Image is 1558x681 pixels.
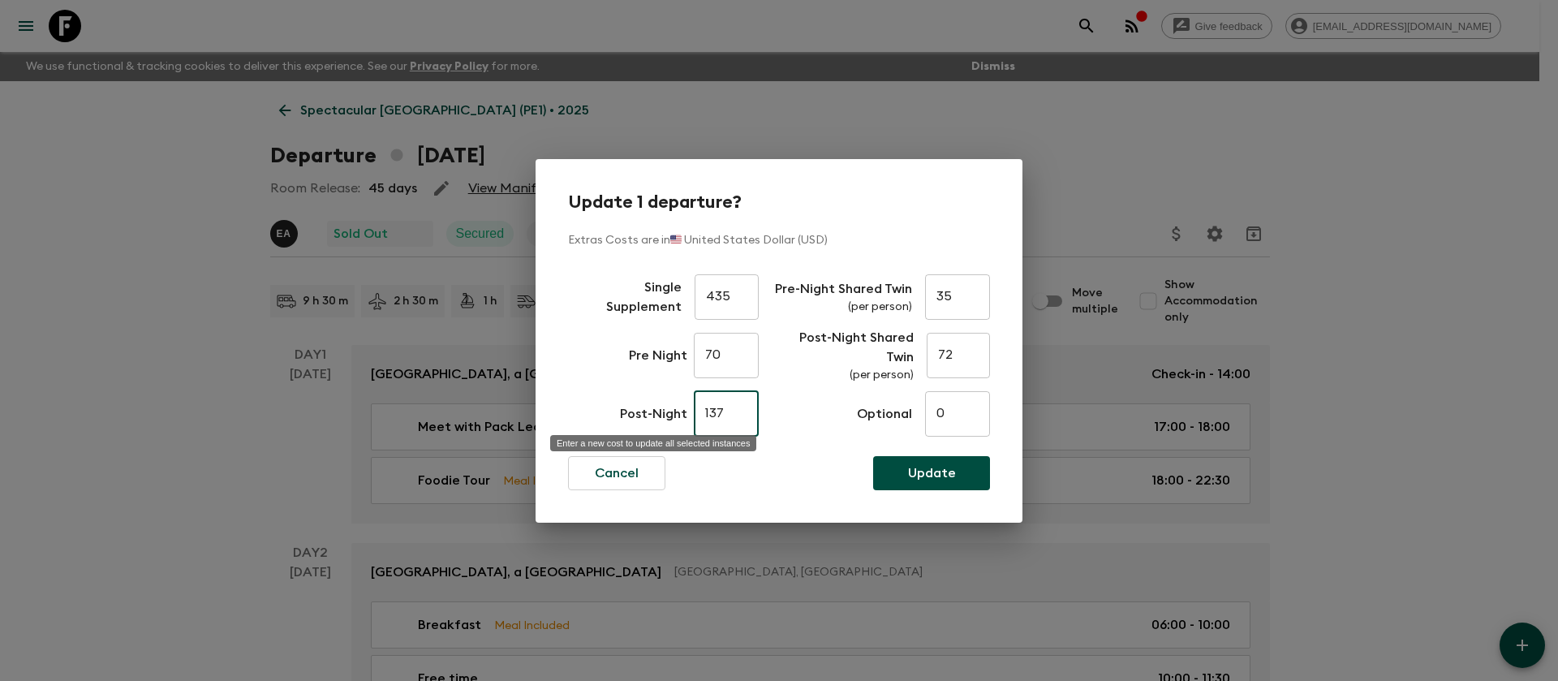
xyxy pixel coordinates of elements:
div: Enter a new cost to update all selected instances [772,328,914,383]
div: Enter a new cost to update all selected instances [694,326,759,385]
div: Enter a new cost to update all selected instances [925,268,990,326]
p: Enter a new cost to update all selected instances [857,404,912,424]
p: Cancel [595,463,639,483]
div: Enter a new cost to update all selected instances [775,279,912,315]
div: Enter a new cost to update all selected instances [695,268,759,326]
p: (per person) [772,367,914,383]
p: Enter a new cost to update all selected instances [620,404,687,424]
div: Enter a new cost to update all selected instances [925,385,990,443]
button: Update [873,456,990,490]
p: Extras Costs are in 🇺🇸 United States Dollar (USD) [568,232,990,248]
p: Single Supplement [568,278,682,317]
p: Enter a new cost to update all selected instances [629,346,687,365]
h2: Update 1 departure? [568,192,990,213]
div: Enter a new cost to update all selected instances [550,435,756,451]
div: Enter a new cost to update all selected instances [927,326,991,385]
p: Post-Night Shared Twin [772,328,914,367]
div: Enter a new cost to update all selected instances [694,385,759,443]
p: Pre-Night Shared Twin [775,279,912,299]
p: (per person) [775,299,912,315]
p: Update [908,463,956,483]
button: Cancel [568,456,665,490]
